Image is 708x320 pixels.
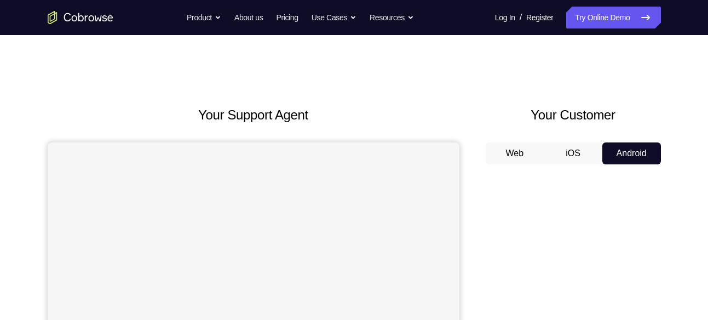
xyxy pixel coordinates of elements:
span: / [520,11,522,24]
a: Try Online Demo [566,7,660,28]
a: Go to the home page [48,11,113,24]
button: Android [602,142,661,164]
a: Pricing [276,7,298,28]
button: Use Cases [312,7,356,28]
a: Register [526,7,553,28]
a: About us [234,7,263,28]
h2: Your Customer [486,105,661,125]
button: iOS [544,142,602,164]
button: Web [486,142,544,164]
button: Product [187,7,221,28]
h2: Your Support Agent [48,105,459,125]
a: Log In [495,7,515,28]
button: Resources [370,7,414,28]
